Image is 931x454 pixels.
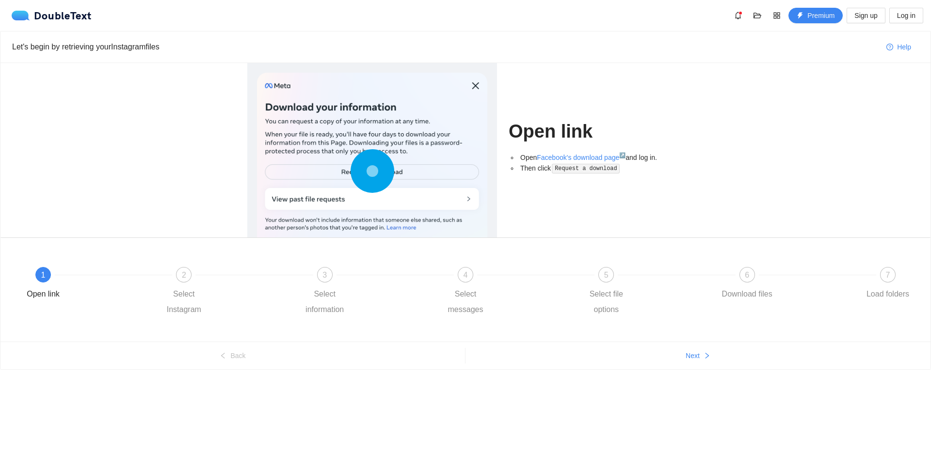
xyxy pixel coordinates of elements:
[619,152,626,158] sup: ↗
[182,271,186,279] span: 2
[0,348,465,363] button: leftBack
[518,163,684,174] li: Then click
[686,350,700,361] span: Next
[156,286,212,317] div: Select Instagram
[12,11,92,20] div: DoubleText
[437,286,494,317] div: Select messages
[12,11,92,20] a: logoDoubleText
[769,8,785,23] button: appstore
[745,271,749,279] span: 6
[537,154,626,161] a: Facebook's download page↗
[886,44,893,51] span: question-circle
[770,12,784,19] span: appstore
[847,8,885,23] button: Sign up
[807,10,835,21] span: Premium
[465,348,931,363] button: Nextright
[156,267,296,317] div: 2Select Instagram
[322,271,327,279] span: 3
[750,8,765,23] button: folder-open
[41,271,46,279] span: 1
[730,8,746,23] button: bell
[509,120,684,143] h1: Open link
[704,352,710,360] span: right
[860,267,916,302] div: 7Load folders
[15,267,156,302] div: 1Open link
[552,164,620,173] code: Request a download
[897,42,911,52] span: Help
[788,8,843,23] button: thunderboltPremium
[297,286,353,317] div: Select information
[719,267,860,302] div: 6Download files
[897,10,915,21] span: Log in
[722,286,772,302] div: Download files
[879,39,919,55] button: question-circleHelp
[867,286,909,302] div: Load folders
[854,10,877,21] span: Sign up
[731,12,745,19] span: bell
[12,41,879,53] div: Let's begin by retrieving your Instagram files
[27,286,60,302] div: Open link
[578,286,634,317] div: Select file options
[578,267,719,317] div: 5Select file options
[750,12,765,19] span: folder-open
[464,271,468,279] span: 4
[604,271,609,279] span: 5
[886,271,890,279] span: 7
[437,267,578,317] div: 4Select messages
[518,152,684,163] li: Open and log in.
[12,11,34,20] img: logo
[797,12,803,20] span: thunderbolt
[297,267,437,317] div: 3Select information
[889,8,923,23] button: Log in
